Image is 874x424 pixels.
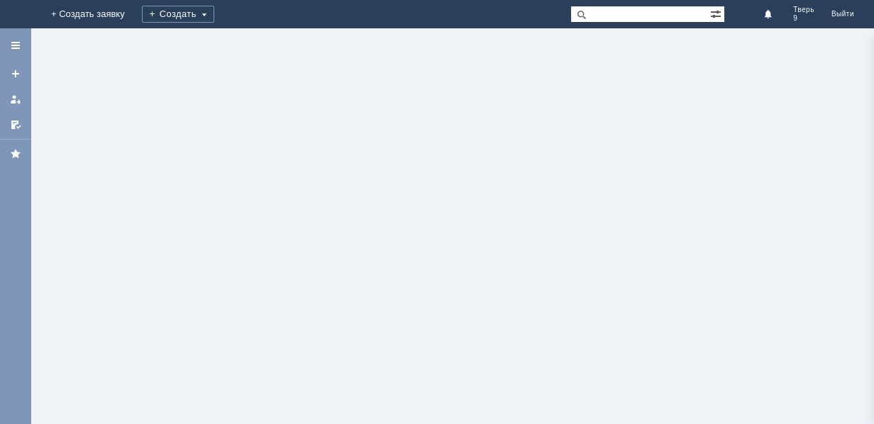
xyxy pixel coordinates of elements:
[4,88,27,111] a: Мои заявки
[793,14,814,23] span: 9
[793,6,814,14] span: Тверь
[142,6,214,23] div: Создать
[4,113,27,136] a: Мои согласования
[4,62,27,85] a: Создать заявку
[710,6,724,20] span: Расширенный поиск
